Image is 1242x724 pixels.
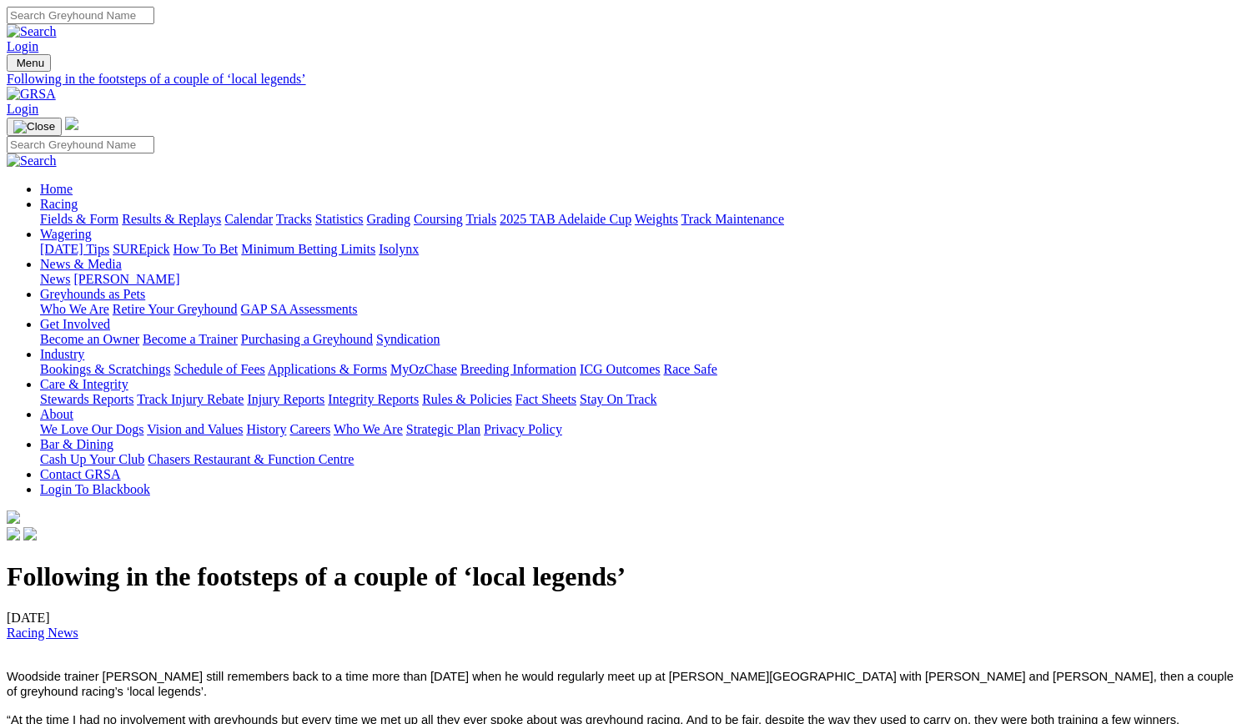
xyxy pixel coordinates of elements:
[315,212,364,226] a: Statistics
[113,302,238,316] a: Retire Your Greyhound
[224,212,273,226] a: Calendar
[147,422,243,436] a: Vision and Values
[40,182,73,196] a: Home
[7,626,78,640] a: Racing News
[40,452,144,466] a: Cash Up Your Club
[268,362,387,376] a: Applications & Forms
[328,392,419,406] a: Integrity Reports
[7,24,57,39] img: Search
[580,362,660,376] a: ICG Outcomes
[17,57,44,69] span: Menu
[40,347,84,361] a: Industry
[334,422,403,436] a: Who We Are
[40,362,170,376] a: Bookings & Scratchings
[40,437,113,451] a: Bar & Dining
[40,212,1235,227] div: Racing
[40,467,120,481] a: Contact GRSA
[7,153,57,168] img: Search
[65,117,78,130] img: logo-grsa-white.png
[23,527,37,540] img: twitter.svg
[40,392,133,406] a: Stewards Reports
[137,392,244,406] a: Track Injury Rebate
[241,332,373,346] a: Purchasing a Greyhound
[40,317,110,331] a: Get Involved
[276,212,312,226] a: Tracks
[390,362,457,376] a: MyOzChase
[379,242,419,256] a: Isolynx
[40,242,109,256] a: [DATE] Tips
[173,242,239,256] a: How To Bet
[7,611,78,640] span: [DATE]
[40,332,1235,347] div: Get Involved
[40,452,1235,467] div: Bar & Dining
[681,212,784,226] a: Track Maintenance
[7,527,20,540] img: facebook.svg
[7,7,154,24] input: Search
[580,392,656,406] a: Stay On Track
[7,87,56,102] img: GRSA
[148,452,354,466] a: Chasers Restaurant & Function Centre
[246,422,286,436] a: History
[40,227,92,241] a: Wagering
[7,670,1234,698] span: Woodside trainer [PERSON_NAME] still remembers back to a time more than [DATE] when he would regu...
[40,422,1235,437] div: About
[247,392,324,406] a: Injury Reports
[7,561,1235,592] h1: Following in the footsteps of a couple of ‘local legends’
[40,272,70,286] a: News
[484,422,562,436] a: Privacy Policy
[376,332,440,346] a: Syndication
[40,287,145,301] a: Greyhounds as Pets
[465,212,496,226] a: Trials
[663,362,717,376] a: Race Safe
[635,212,678,226] a: Weights
[460,362,576,376] a: Breeding Information
[241,302,358,316] a: GAP SA Assessments
[40,272,1235,287] div: News & Media
[40,362,1235,377] div: Industry
[414,212,463,226] a: Coursing
[40,392,1235,407] div: Care & Integrity
[7,39,38,53] a: Login
[73,272,179,286] a: [PERSON_NAME]
[406,422,480,436] a: Strategic Plan
[40,332,139,346] a: Become an Owner
[40,212,118,226] a: Fields & Form
[7,136,154,153] input: Search
[40,197,78,211] a: Racing
[515,392,576,406] a: Fact Sheets
[40,242,1235,257] div: Wagering
[40,407,73,421] a: About
[113,242,169,256] a: SUREpick
[7,510,20,524] img: logo-grsa-white.png
[122,212,221,226] a: Results & Replays
[173,362,264,376] a: Schedule of Fees
[500,212,631,226] a: 2025 TAB Adelaide Cup
[7,118,62,136] button: Toggle navigation
[40,377,128,391] a: Care & Integrity
[422,392,512,406] a: Rules & Policies
[40,257,122,271] a: News & Media
[40,482,150,496] a: Login To Blackbook
[13,120,55,133] img: Close
[367,212,410,226] a: Grading
[289,422,330,436] a: Careers
[241,242,375,256] a: Minimum Betting Limits
[143,332,238,346] a: Become a Trainer
[7,54,51,72] button: Toggle navigation
[40,302,1235,317] div: Greyhounds as Pets
[40,302,109,316] a: Who We Are
[40,422,143,436] a: We Love Our Dogs
[7,102,38,116] a: Login
[7,72,1235,87] a: Following in the footsteps of a couple of ‘local legends’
